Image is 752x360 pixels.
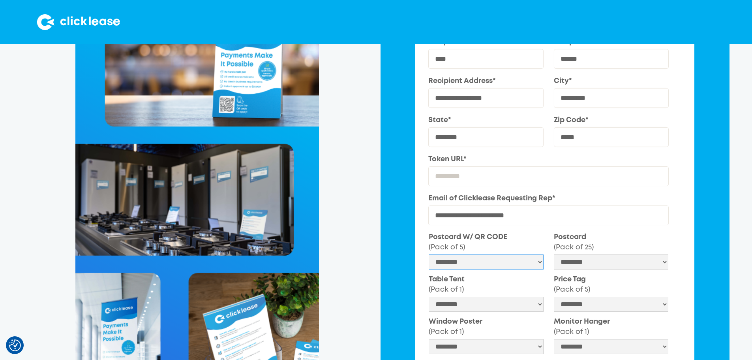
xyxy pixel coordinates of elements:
img: Clicklease logo [37,14,120,30]
span: (Pack of 5) [554,286,590,293]
label: Price Tag [554,274,669,295]
label: Postcard W/ QR CODE [429,232,544,253]
img: Revisit consent button [9,339,21,351]
label: Email of Clicklease Requesting Rep* [428,193,669,204]
span: (Pack of 1) [429,286,464,293]
span: (Pack of 1) [429,329,464,335]
label: Postcard [554,232,669,253]
label: Token URL* [428,154,669,164]
button: Consent Preferences [9,339,21,351]
span: (Pack of 5) [429,244,465,251]
label: Window Poster [429,317,544,337]
label: State* [428,115,544,125]
span: (Pack of 1) [554,329,589,335]
label: Table Tent [429,274,544,295]
label: Recipient Address* [428,76,544,86]
label: City* [554,76,669,86]
span: (Pack of 25) [554,244,594,251]
label: Zip Code* [554,115,669,125]
label: Monitor Hanger [554,317,669,337]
